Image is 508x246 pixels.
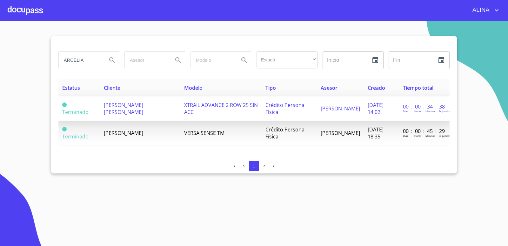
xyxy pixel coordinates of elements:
[403,128,446,135] p: 00 : 00 : 45 : 29
[368,102,384,116] span: [DATE] 14:02
[184,130,224,137] span: VERSA SENSE TM
[62,84,80,91] span: Estatus
[104,102,143,116] span: [PERSON_NAME] [PERSON_NAME]
[104,130,143,137] span: [PERSON_NAME]
[403,109,408,113] p: Dias
[265,126,304,140] span: Crédito Persona Física
[62,133,89,140] span: Terminado
[403,84,433,91] span: Tiempo total
[321,130,360,137] span: [PERSON_NAME]
[253,164,255,168] span: 1
[414,109,421,113] p: Horas
[184,84,203,91] span: Modelo
[104,84,120,91] span: Cliente
[125,52,168,69] input: search
[403,134,408,137] p: Dias
[237,53,252,68] button: Search
[468,5,493,15] span: ALINA
[257,51,317,68] div: ​
[414,134,421,137] p: Horas
[184,102,258,116] span: XTRAIL ADVANCE 2 ROW 25 SIN ACC
[104,53,120,68] button: Search
[321,105,360,112] span: [PERSON_NAME]
[265,102,304,116] span: Crédito Persona Física
[439,109,451,113] p: Segundos
[321,84,338,91] span: Asesor
[468,5,500,15] button: account of current user
[403,103,446,110] p: 00 : 00 : 34 : 38
[439,134,451,137] p: Segundos
[425,109,435,113] p: Minutos
[265,84,276,91] span: Tipo
[170,53,186,68] button: Search
[59,52,102,69] input: search
[62,127,67,131] span: Terminado
[62,102,67,107] span: Terminado
[249,161,259,171] button: 1
[425,134,435,137] p: Minutos
[191,52,234,69] input: search
[62,109,89,116] span: Terminado
[368,84,385,91] span: Creado
[368,126,384,140] span: [DATE] 18:35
